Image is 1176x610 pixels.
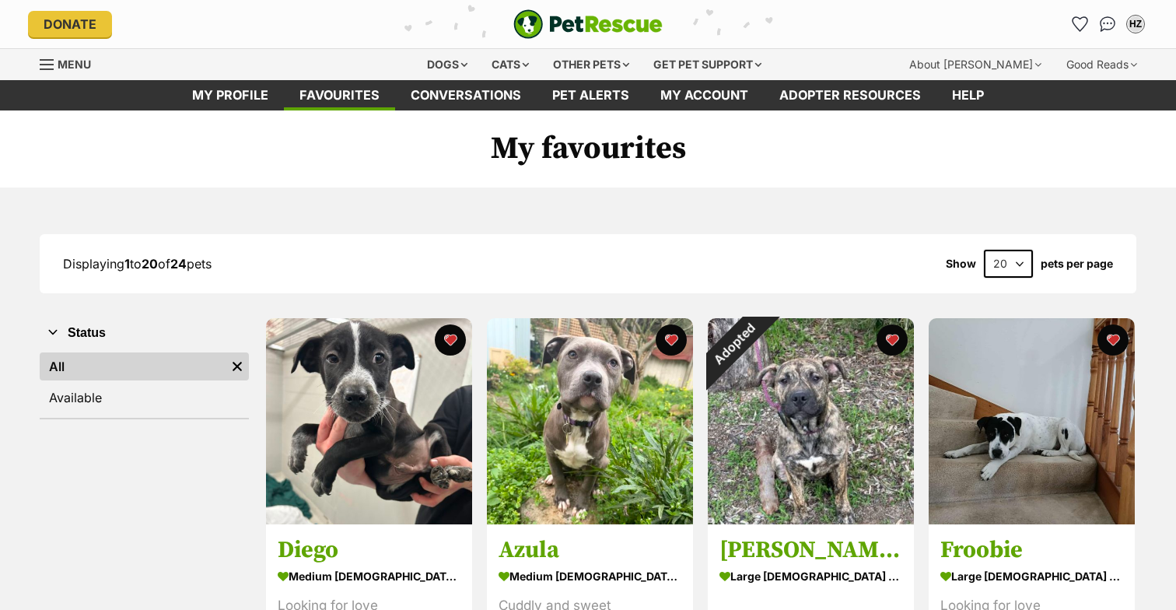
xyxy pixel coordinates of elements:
a: PetRescue [513,9,663,39]
div: Get pet support [642,49,772,80]
a: My account [645,80,764,110]
a: Donate [28,11,112,37]
strong: 24 [170,256,187,272]
h3: [PERSON_NAME] Stripes [719,536,902,566]
h3: Froobie [940,536,1123,566]
button: favourite [1097,324,1129,356]
span: Show [946,258,976,270]
span: Menu [58,58,91,71]
span: Displaying to of pets [63,256,212,272]
div: large [DEMOGRAPHIC_DATA] Dog [719,566,902,588]
ul: Account quick links [1067,12,1148,37]
button: favourite [656,324,687,356]
div: Adopted [688,298,780,391]
a: Help [936,80,999,110]
div: About [PERSON_NAME] [898,49,1052,80]
button: Status [40,323,249,343]
img: Azula [487,318,693,524]
div: medium [DEMOGRAPHIC_DATA] Dog [499,566,681,588]
div: medium [DEMOGRAPHIC_DATA] Dog [278,566,460,588]
div: Good Reads [1055,49,1148,80]
div: Dogs [416,49,478,80]
div: HZ [1128,16,1143,32]
a: Menu [40,49,102,77]
a: Remove filter [226,352,249,380]
a: Pet alerts [537,80,645,110]
img: logo-e224e6f780fb5917bec1dbf3a21bbac754714ae5b6737aabdf751b685950b380.svg [513,9,663,39]
img: Froobie [929,318,1135,524]
a: conversations [395,80,537,110]
a: Favourites [1067,12,1092,37]
label: pets per page [1041,258,1113,270]
strong: 1 [124,256,130,272]
img: Sargent Stripes [708,318,914,524]
h3: Azula [499,536,681,566]
a: All [40,352,226,380]
img: chat-41dd97257d64d25036548639549fe6c8038ab92f7586957e7f3b1b290dea8141.svg [1100,16,1116,32]
div: Other pets [542,49,640,80]
h3: Diego [278,536,460,566]
a: Conversations [1095,12,1120,37]
button: My account [1123,12,1148,37]
a: Favourites [284,80,395,110]
a: Available [40,384,249,412]
a: Adopter resources [764,80,936,110]
button: favourite [435,324,466,356]
a: Adopted [708,512,914,528]
button: favourite [877,324,908,356]
div: Status [40,349,249,418]
a: My profile [177,80,284,110]
div: Cats [481,49,540,80]
strong: 20 [142,256,158,272]
div: large [DEMOGRAPHIC_DATA] Dog [940,566,1123,588]
img: Diego [266,318,472,524]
